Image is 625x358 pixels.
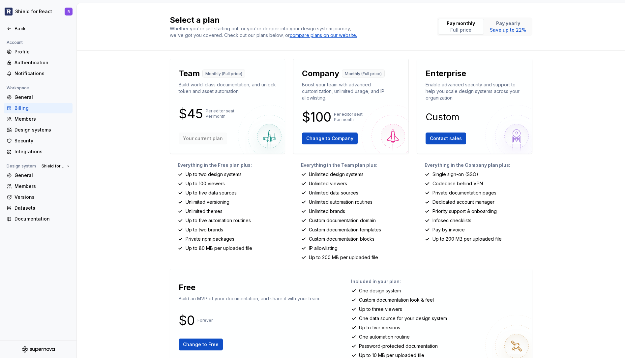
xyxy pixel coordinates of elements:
[15,194,70,200] div: Versions
[179,110,203,118] p: $45
[309,217,376,224] p: Custom documentation domain
[186,190,237,196] p: Up to five data sources
[206,108,234,119] p: Per editor seat Per month
[359,306,402,313] p: Up to three viewers
[4,203,73,213] a: Datasets
[447,27,475,33] p: Full price
[334,112,363,122] p: Per editor seat Per month
[186,245,252,252] p: Up to 80 MB per uploaded file
[490,20,526,27] p: Pay yearly
[68,9,70,14] div: R
[302,133,358,144] button: Change to Company
[301,162,409,168] p: Everything in the Team plan plus:
[426,133,466,144] button: Contact sales
[4,114,73,124] a: Members
[432,217,471,224] p: Infosec checklists
[425,162,532,168] p: Everything in the Company plan plus:
[15,59,70,66] div: Authentication
[42,164,64,169] span: Shield for React
[4,170,73,181] a: General
[15,216,70,222] div: Documentation
[178,162,285,168] p: Everything in the Free plan plus:
[186,236,234,242] p: Private npm packages
[438,19,484,35] button: Pay monthlyFull price
[306,135,353,142] span: Change to Company
[309,180,347,187] p: Unlimited viewers
[426,113,460,121] p: Custom
[1,4,75,19] button: Shield for ReactR
[4,46,73,57] a: Profile
[15,94,70,101] div: General
[179,68,200,79] p: Team
[186,199,229,205] p: Unlimited versioning
[4,68,73,79] a: Notifications
[4,214,73,224] a: Documentation
[186,217,251,224] p: Up to five automation routines
[302,68,339,79] p: Company
[4,146,73,157] a: Integrations
[4,125,73,135] a: Design systems
[186,171,242,178] p: Up to two design systems
[309,190,358,196] p: Unlimited data sources
[186,208,223,215] p: Unlimited themes
[426,68,466,79] p: Enterprise
[205,71,242,76] p: Monthly (Full price)
[426,81,523,101] p: Enable advanced security and support to help you scale design systems across your organization.
[290,32,357,39] a: compare plans on our website.
[302,81,400,101] p: Boost your team with advanced customization, unlimited usage, and IP allowlisting.
[15,205,70,211] div: Datasets
[302,113,331,121] p: $100
[309,199,372,205] p: Unlimited automation routines
[309,208,345,215] p: Unlimited brands
[432,226,465,233] p: Pay by invoice
[430,135,462,142] span: Contact sales
[447,20,475,27] p: Pay monthly
[15,25,70,32] div: Back
[15,116,70,122] div: Members
[4,39,25,46] div: Account
[309,245,338,252] p: IP allowlisting
[4,84,32,92] div: Workspace
[490,27,526,33] p: Save up to 22%
[4,162,39,170] div: Design system
[15,137,70,144] div: Security
[485,19,531,35] button: Pay yearlySave up to 22%
[4,57,73,68] a: Authentication
[351,278,527,285] p: Included in your plan:
[432,199,494,205] p: Dedicated account manager
[4,181,73,192] a: Members
[432,208,497,215] p: Priority support & onboarding
[309,254,378,261] p: Up to 200 MB per uploaded file
[186,180,225,187] p: Up to 100 viewers
[359,297,434,303] p: Custom documentation look & feel
[15,8,52,15] div: Shield for React
[179,81,277,95] p: Build world-class documentation, and unlock token and asset automation.
[309,171,364,178] p: Unlimited design systems
[432,180,483,187] p: Codebase behind VPN
[432,171,478,178] p: Single sign-on (SSO)
[15,127,70,133] div: Design systems
[170,25,361,39] div: Whether you're just starting out, or you're deeper into your design system journey, we've got you...
[359,324,400,331] p: Up to five versions
[179,295,320,302] p: Build an MVP of your documentation, and share it with your team.
[170,15,429,25] h2: Select a plan
[359,334,410,340] p: One automation routine
[15,172,70,179] div: General
[15,70,70,77] div: Notifications
[5,8,13,15] img: 5b96a3ba-bdbe-470d-a859-c795f8f9d209.png
[15,48,70,55] div: Profile
[432,190,496,196] p: Private documentation pages
[4,92,73,103] a: General
[4,192,73,202] a: Versions
[359,287,401,294] p: One design system
[432,236,502,242] p: Up to 200 MB per uploaded file
[183,341,219,348] span: Change to Free
[309,226,381,233] p: Custom documentation templates
[22,346,55,353] svg: Supernova Logo
[4,23,73,34] a: Back
[179,339,223,350] button: Change to Free
[15,183,70,190] div: Members
[359,343,438,349] p: Password-protected documentation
